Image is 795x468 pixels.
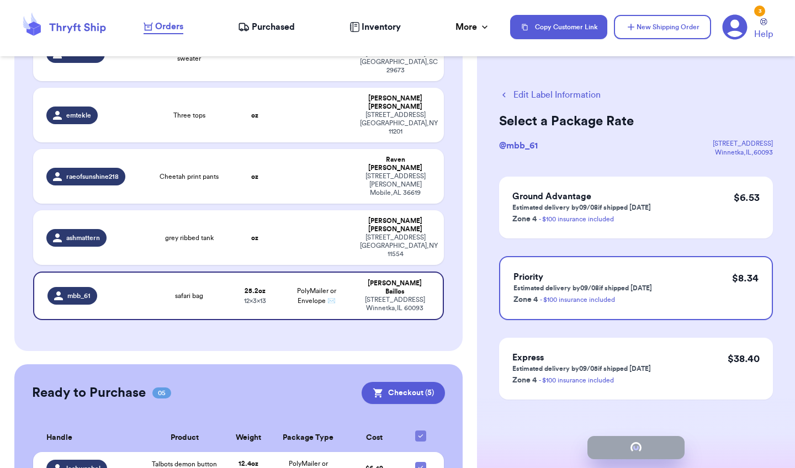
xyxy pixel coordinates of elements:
span: @ mbb_61 [499,141,538,150]
span: Purchased [252,20,295,34]
strong: 12.4 oz [239,460,258,467]
strong: oz [251,173,258,180]
button: Edit Label Information [499,88,601,102]
span: Three tops [173,111,205,120]
h2: Ready to Purchase [32,384,146,402]
div: [STREET_ADDRESS] Winnetka , IL 60093 [360,296,430,312]
div: [PERSON_NAME] [PERSON_NAME] [360,217,431,233]
span: emtekle [66,111,91,120]
span: 05 [152,387,171,398]
p: $ 38.40 [728,351,760,366]
p: Estimated delivery by 09/08 if shipped [DATE] [512,203,651,212]
a: - $100 insurance included [539,216,614,222]
span: grey ribbed tank [165,233,214,242]
span: Zone 4 [512,215,537,223]
th: Weight [225,424,273,452]
span: Handle [46,432,72,444]
button: Checkout (5) [362,382,445,404]
strong: oz [251,51,258,57]
div: [PERSON_NAME] Baillos [360,279,430,296]
span: Orders [155,20,183,33]
button: Copy Customer Link [510,15,607,39]
p: $ 6.53 [734,190,760,205]
div: [STREET_ADDRESS][PERSON_NAME] Mobile , AL 36619 [360,172,431,197]
div: Winnetka , IL , 60093 [713,148,773,157]
span: Help [754,28,773,41]
p: $ 8.34 [732,270,759,286]
span: Ground Advantage [512,192,591,201]
th: Cost [344,424,404,452]
span: Express [512,353,544,362]
a: Inventory [349,20,401,34]
h2: Select a Package Rate [499,113,773,130]
a: Orders [144,20,183,34]
a: - $100 insurance included [540,296,615,303]
button: New Shipping Order [614,15,711,39]
div: [STREET_ADDRESS] [GEOGRAPHIC_DATA] , NY 11201 [360,111,431,136]
p: Estimated delivery by 09/08 if shipped [DATE] [513,284,652,292]
span: raeofsunshine218 [66,172,119,181]
div: More [455,20,490,34]
strong: 25.2 oz [245,288,266,294]
div: [PERSON_NAME] [PERSON_NAME] [360,94,431,111]
span: mbb_61 [67,291,91,300]
a: - $100 insurance included [539,377,614,384]
span: safari bag [175,291,203,300]
a: Help [754,18,773,41]
span: Zone 4 [512,376,537,384]
div: 3 [754,6,765,17]
span: ashmattern [66,233,100,242]
a: 3 [722,14,748,40]
th: Package Type [272,424,344,452]
p: Estimated delivery by 09/05 if shipped [DATE] [512,364,651,373]
div: [STREET_ADDRESS] [GEOGRAPHIC_DATA] , SC 29673 [360,50,431,75]
strong: oz [251,235,258,241]
th: Product [145,424,225,452]
span: Cheetah print pants [160,172,219,181]
div: [STREET_ADDRESS] [GEOGRAPHIC_DATA] , NY 11554 [360,233,431,258]
div: [STREET_ADDRESS] [713,139,773,148]
span: 12 x 3 x 13 [244,297,266,304]
span: Zone 4 [513,296,538,304]
span: Priority [513,273,543,281]
div: Raven [PERSON_NAME] [360,156,431,172]
strong: oz [251,112,258,119]
span: Inventory [362,20,401,34]
a: Purchased [238,20,295,34]
span: PolyMailer or Envelope ✉️ [297,288,336,304]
